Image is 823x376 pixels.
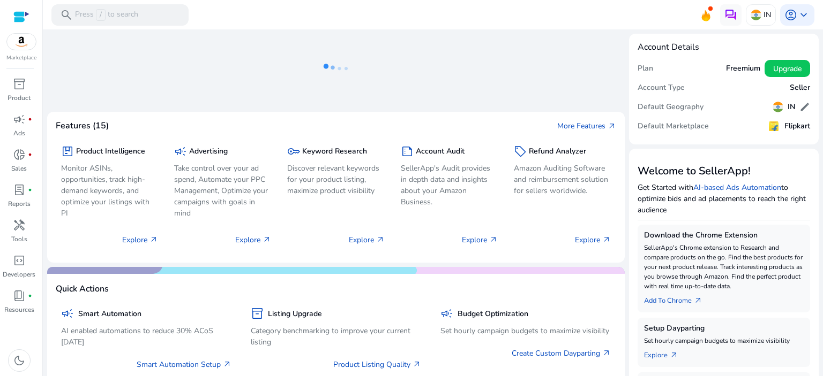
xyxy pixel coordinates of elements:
[644,291,711,306] a: Add To Chrome
[28,152,32,157] span: fiber_manual_record
[458,310,528,319] h5: Budget Optimization
[8,199,31,209] p: Reports
[61,145,74,158] span: package
[13,254,26,267] span: code_blocks
[287,163,384,196] p: Discover relevant keywords for your product listing, maximize product visibility
[514,145,527,158] span: sell
[693,182,781,193] a: AI-based Ads Automation
[223,360,231,369] span: arrow_outward
[797,9,810,21] span: keyboard_arrow_down
[56,121,109,131] h4: Features (15)
[694,296,702,305] span: arrow_outward
[6,54,36,62] p: Marketplace
[251,307,264,320] span: inventory_2
[235,234,271,245] p: Explore
[376,235,385,244] span: arrow_outward
[13,148,26,161] span: donut_small
[529,147,586,156] h5: Refund Analyzer
[765,60,810,77] button: Upgrade
[751,10,761,20] img: in.svg
[13,113,26,126] span: campaign
[56,284,109,294] h4: Quick Actions
[122,234,158,245] p: Explore
[287,145,300,158] span: key
[638,122,709,131] h5: Default Marketplace
[644,336,804,346] p: Set hourly campaign budgets to maximize visibility
[726,64,760,73] h5: Freemium
[78,310,141,319] h5: Smart Automation
[189,147,228,156] h5: Advertising
[575,234,611,245] p: Explore
[4,305,34,314] p: Resources
[462,234,498,245] p: Explore
[784,9,797,21] span: account_circle
[799,102,810,112] span: edit
[489,235,498,244] span: arrow_outward
[76,147,145,156] h5: Product Intelligence
[137,359,231,370] a: Smart Automation Setup
[670,351,678,359] span: arrow_outward
[401,145,414,158] span: summarize
[333,359,421,370] a: Product Listing Quality
[60,9,73,21] span: search
[401,163,498,208] p: SellerApp's Audit provides in depth data and insights about your Amazon Business.
[7,34,36,50] img: amazon.svg
[557,120,616,132] a: More Featuresarrow_outward
[28,294,32,298] span: fiber_manual_record
[11,164,27,173] p: Sales
[13,78,26,90] span: inventory_2
[764,5,771,24] p: IN
[13,128,25,138] p: Ads
[416,147,465,156] h5: Account Audit
[268,310,322,319] h5: Listing Upgrade
[644,243,804,291] p: SellerApp's Chrome extension to Research and compare products on the go. Find the best products f...
[149,235,158,244] span: arrow_outward
[8,93,31,103] p: Product
[413,360,421,369] span: arrow_outward
[302,147,367,156] h5: Keyword Research
[644,346,687,360] a: Explorearrow_outward
[602,349,611,357] span: arrow_outward
[784,122,810,131] h5: Flipkart
[13,289,26,302] span: book_4
[638,103,704,112] h5: Default Geography
[638,64,653,73] h5: Plan
[28,117,32,121] span: fiber_manual_record
[638,165,810,178] h3: Welcome to SellerApp!
[13,183,26,196] span: lab_profile
[773,63,802,74] span: Upgrade
[61,307,74,320] span: campaign
[638,83,685,93] h5: Account Type
[96,9,106,21] span: /
[602,235,611,244] span: arrow_outward
[788,103,795,112] h5: IN
[3,270,35,279] p: Developers
[349,234,385,245] p: Explore
[263,235,271,244] span: arrow_outward
[440,325,611,336] p: Set hourly campaign budgets to maximize visibility
[638,182,810,216] p: Get Started with to optimize bids and ad placements to reach the right audience
[440,307,453,320] span: campaign
[514,163,611,196] p: Amazon Auditing Software and reimbursement solution for sellers worldwide.
[13,219,26,232] span: handyman
[767,120,780,133] img: flipkart.svg
[13,354,26,367] span: dark_mode
[28,188,32,192] span: fiber_manual_record
[11,234,27,244] p: Tools
[61,325,231,348] p: AI enabled automations to reduce 30% ACoS [DATE]
[790,83,810,93] h5: Seller
[644,324,804,333] h5: Setup Dayparting
[512,348,611,359] a: Create Custom Dayparting
[174,163,271,219] p: Take control over your ad spend, Automate your PPC Management, Optimize your campaigns with goals...
[644,231,804,240] h5: Download the Chrome Extension
[61,163,158,219] p: Monitor ASINs, opportunities, track high-demand keywords, and optimize your listings with PI
[773,102,783,112] img: in.svg
[251,325,421,348] p: Category benchmarking to improve your current listing
[608,122,616,131] span: arrow_outward
[174,145,187,158] span: campaign
[75,9,138,21] p: Press to search
[638,42,699,52] h4: Account Details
